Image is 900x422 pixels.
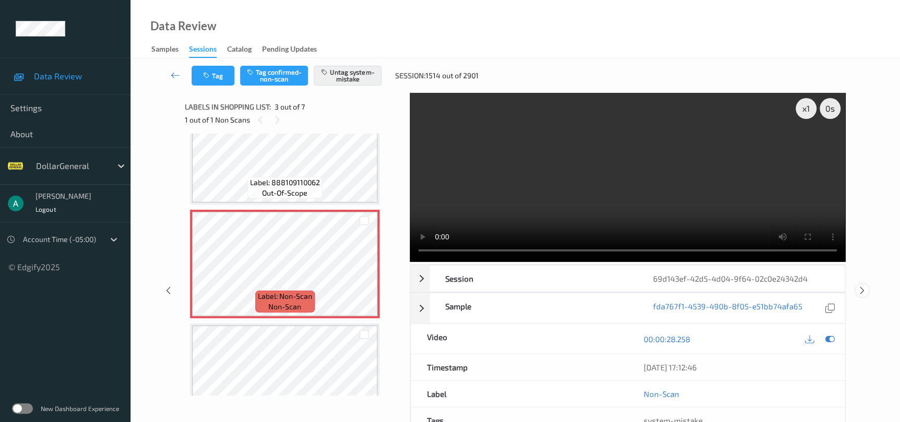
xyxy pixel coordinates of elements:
[150,21,216,31] div: Data Review
[275,102,305,112] span: 3 out of 7
[262,188,307,198] span: out-of-scope
[411,354,627,380] div: Timestamp
[411,381,627,407] div: Label
[151,44,179,57] div: Samples
[637,266,844,292] div: 69d143ef-42d5-4d04-9f64-02c0e24342d4
[189,42,227,58] a: Sessions
[430,293,637,323] div: Sample
[189,44,217,58] div: Sessions
[644,362,829,372] div: [DATE] 17:12:46
[268,302,301,312] span: non-scan
[227,44,252,57] div: Catalog
[820,98,840,119] div: 0 s
[395,70,425,81] span: Session:
[185,102,271,112] span: Labels in shopping list:
[185,113,402,126] div: 1 out of 1 Non Scans
[151,42,189,57] a: Samples
[262,42,327,57] a: Pending Updates
[653,301,802,315] a: fda767f1-4539-490b-8f05-e51bb74afa65
[411,324,627,354] div: Video
[644,389,679,399] a: Non-Scan
[262,44,317,57] div: Pending Updates
[796,98,816,119] div: x 1
[410,293,845,323] div: Samplefda767f1-4539-490b-8f05-e51bb74afa65
[314,66,382,86] button: Untag system-mistake
[227,42,262,57] a: Catalog
[430,266,637,292] div: Session
[425,70,479,81] span: 1514 out of 2901
[250,177,320,188] span: Label: 888109110062
[410,265,845,292] div: Session69d143ef-42d5-4d04-9f64-02c0e24342d4
[258,291,312,302] span: Label: Non-Scan
[644,334,690,344] a: 00:00:28.258
[240,66,308,86] button: Tag confirmed-non-scan
[192,66,234,86] button: Tag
